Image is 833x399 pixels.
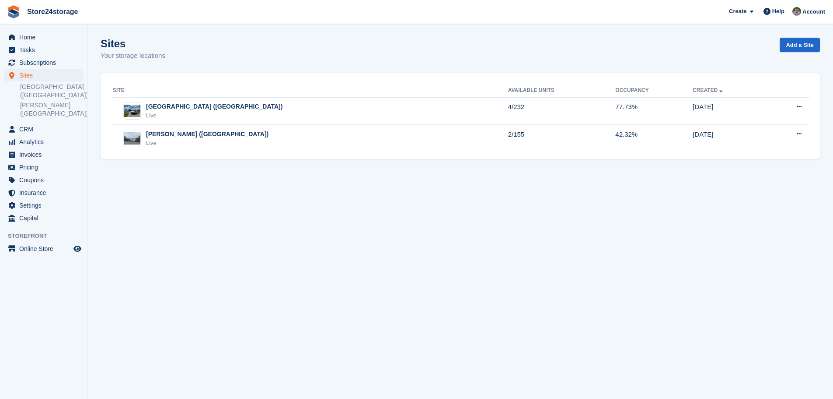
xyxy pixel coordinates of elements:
[101,51,165,61] p: Your storage locations
[792,7,801,16] img: Jane Welch
[19,69,72,81] span: Sites
[4,199,83,212] a: menu
[19,212,72,224] span: Capital
[4,174,83,186] a: menu
[124,105,140,117] img: Image of Manston Airport (Kent) site
[146,139,268,148] div: Live
[101,38,165,49] h1: Sites
[19,31,72,43] span: Home
[4,187,83,199] a: menu
[4,69,83,81] a: menu
[4,44,83,56] a: menu
[19,44,72,56] span: Tasks
[19,161,72,173] span: Pricing
[615,125,693,152] td: 42.32%
[19,136,72,148] span: Analytics
[772,7,784,16] span: Help
[693,125,767,152] td: [DATE]
[19,199,72,212] span: Settings
[615,84,693,98] th: Occupancy
[8,232,87,240] span: Storefront
[693,87,725,93] a: Created
[4,136,83,148] a: menu
[19,187,72,199] span: Insurance
[780,38,820,52] a: Add a Site
[4,123,83,135] a: menu
[72,244,83,254] a: Preview store
[4,148,83,161] a: menu
[508,125,616,152] td: 2/155
[4,56,83,69] a: menu
[4,243,83,255] a: menu
[20,101,83,118] a: [PERSON_NAME] ([GEOGRAPHIC_DATA])
[19,174,72,186] span: Coupons
[802,7,825,16] span: Account
[124,132,140,145] img: Image of Warley Brentwood (Essex) site
[615,97,693,125] td: 77.73%
[111,84,508,98] th: Site
[20,83,83,99] a: [GEOGRAPHIC_DATA] ([GEOGRAPHIC_DATA])
[19,243,72,255] span: Online Store
[19,148,72,161] span: Invoices
[729,7,746,16] span: Create
[693,97,767,125] td: [DATE]
[19,123,72,135] span: CRM
[508,97,616,125] td: 4/232
[4,161,83,173] a: menu
[24,4,82,19] a: Store24storage
[508,84,616,98] th: Available Units
[4,31,83,43] a: menu
[146,102,282,111] div: [GEOGRAPHIC_DATA] ([GEOGRAPHIC_DATA])
[4,212,83,224] a: menu
[7,5,20,18] img: stora-icon-8386f47178a22dfd0bd8f6a31ec36ba5ce8667c1dd55bd0f319d3a0aa187defe.svg
[146,111,282,120] div: Live
[19,56,72,69] span: Subscriptions
[146,130,268,139] div: [PERSON_NAME] ([GEOGRAPHIC_DATA])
